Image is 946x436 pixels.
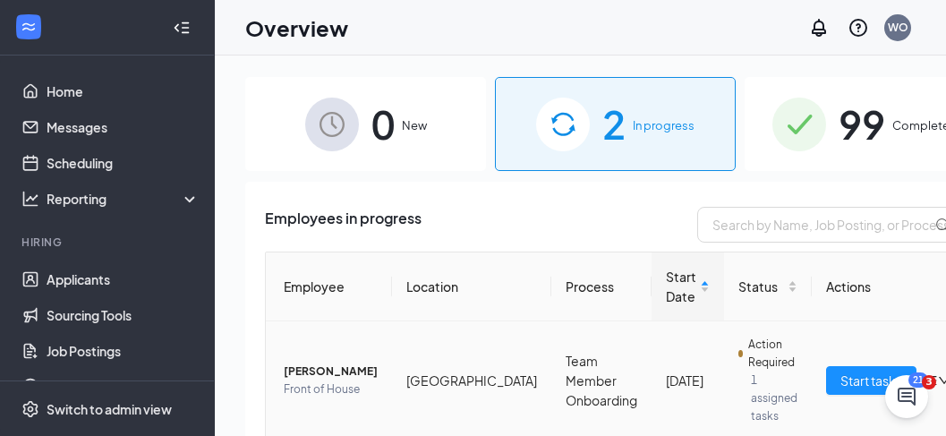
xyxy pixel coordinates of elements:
[21,190,39,208] svg: Analysis
[839,93,885,155] span: 99
[47,261,200,297] a: Applicants
[848,17,869,38] svg: QuestionInfo
[47,297,200,333] a: Sourcing Tools
[47,369,200,405] a: Talent Network
[826,366,916,395] button: Start tasks
[284,363,378,380] span: [PERSON_NAME]
[266,252,392,321] th: Employee
[888,20,908,35] div: WO
[908,372,928,388] div: 21
[392,252,551,321] th: Location
[47,145,200,181] a: Scheduling
[47,73,200,109] a: Home
[47,400,172,418] div: Switch to admin view
[284,380,378,398] span: Front of House
[724,252,812,321] th: Status
[738,277,784,296] span: Status
[840,371,902,390] span: Start tasks
[173,19,191,37] svg: Collapse
[551,252,652,321] th: Process
[47,109,200,145] a: Messages
[751,372,797,425] span: 1 assigned tasks
[885,375,928,418] iframe: Intercom live chat
[924,373,938,388] span: bars
[808,17,830,38] svg: Notifications
[666,267,696,306] span: Start Date
[245,13,348,43] h1: Overview
[371,93,395,155] span: 0
[666,371,710,390] div: [DATE]
[748,336,797,372] span: Action Required
[21,400,39,418] svg: Settings
[265,207,422,243] span: Employees in progress
[21,235,196,250] div: Hiring
[922,375,936,389] span: 3
[602,93,626,155] span: 2
[47,333,200,369] a: Job Postings
[47,190,200,208] div: Reporting
[633,116,695,134] span: In progress
[402,116,427,134] span: New
[20,18,38,36] svg: WorkstreamLogo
